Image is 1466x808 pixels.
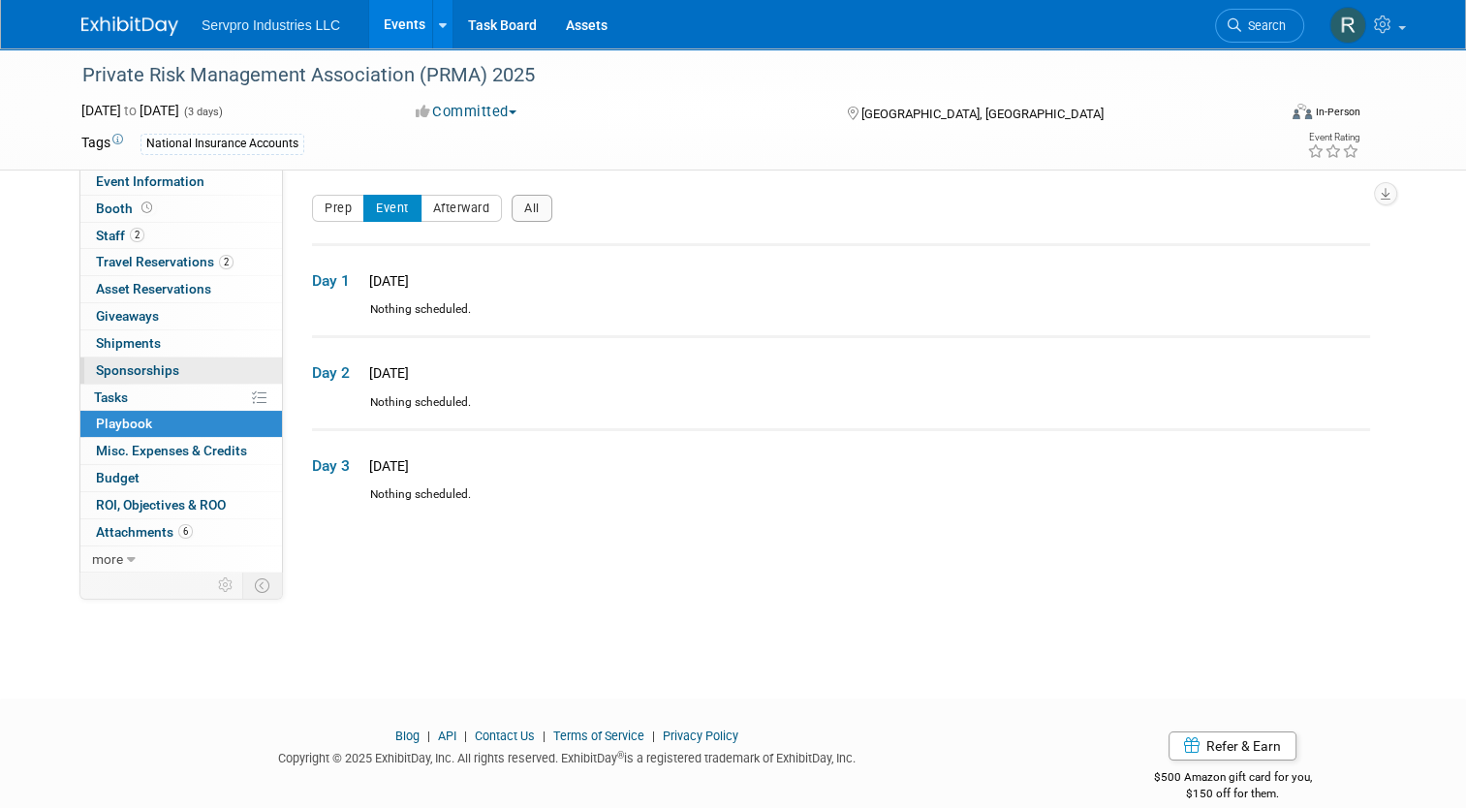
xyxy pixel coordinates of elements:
span: 2 [130,228,144,242]
div: National Insurance Accounts [140,134,304,154]
span: [DATE] [363,458,409,474]
button: Prep [312,195,364,222]
span: Sponsorships [96,362,179,378]
span: Staff [96,228,144,243]
button: All [512,195,552,222]
td: Personalize Event Tab Strip [209,573,243,598]
a: Tasks [80,385,282,411]
span: Budget [96,470,140,485]
sup: ® [617,750,624,761]
span: | [538,729,550,743]
a: Asset Reservations [80,276,282,302]
a: API [438,729,456,743]
div: Event Rating [1307,133,1359,142]
span: (3 days) [182,106,223,118]
a: more [80,546,282,573]
img: Format-Inperson.png [1293,104,1312,119]
a: Terms of Service [553,729,644,743]
span: | [422,729,435,743]
span: ROI, Objectives & ROO [96,497,226,513]
a: Playbook [80,411,282,437]
span: Day 3 [312,455,360,477]
img: ExhibitDay [81,16,178,36]
a: Misc. Expenses & Credits [80,438,282,464]
span: Search [1241,18,1286,33]
span: Day 1 [312,270,360,292]
span: Asset Reservations [96,281,211,296]
a: Contact Us [475,729,535,743]
button: Committed [409,102,524,122]
div: Nothing scheduled. [312,486,1370,520]
a: Sponsorships [80,357,282,384]
span: Tasks [94,389,128,405]
span: | [647,729,660,743]
button: Event [363,195,421,222]
a: Event Information [80,169,282,195]
span: [DATE] [363,273,409,289]
a: Giveaways [80,303,282,329]
span: Giveaways [96,308,159,324]
span: 2 [219,255,234,269]
span: [DATE] [DATE] [81,103,179,118]
span: Shipments [96,335,161,351]
a: Refer & Earn [1169,731,1296,761]
div: Private Risk Management Association (PRMA) 2025 [76,58,1252,93]
span: Booth [96,201,156,216]
span: | [459,729,472,743]
a: Staff2 [80,223,282,249]
span: Servpro Industries LLC [202,17,340,33]
div: Nothing scheduled. [312,301,1370,335]
div: $500 Amazon gift card for you, [1080,757,1385,801]
button: Afterward [421,195,503,222]
span: Travel Reservations [96,254,234,269]
td: Toggle Event Tabs [243,573,283,598]
div: $150 off for them. [1080,786,1385,802]
a: Travel Reservations2 [80,249,282,275]
td: Tags [81,133,123,155]
a: Search [1215,9,1304,43]
span: Event Information [96,173,204,189]
div: In-Person [1315,105,1360,119]
span: Misc. Expenses & Credits [96,443,247,458]
span: to [121,103,140,118]
a: Attachments6 [80,519,282,545]
span: more [92,551,123,567]
a: Privacy Policy [663,729,738,743]
div: Copyright © 2025 ExhibitDay, Inc. All rights reserved. ExhibitDay is a registered trademark of Ex... [81,745,1051,767]
a: Shipments [80,330,282,357]
a: ROI, Objectives & ROO [80,492,282,518]
img: Rick Dubois [1329,7,1366,44]
span: Booth not reserved yet [138,201,156,215]
a: Blog [395,729,420,743]
span: [GEOGRAPHIC_DATA], [GEOGRAPHIC_DATA] [861,107,1104,121]
span: [DATE] [363,365,409,381]
div: Nothing scheduled. [312,394,1370,428]
span: Playbook [96,416,152,431]
a: Budget [80,465,282,491]
span: Day 2 [312,362,360,384]
div: Event Format [1171,101,1360,130]
span: 6 [178,524,193,539]
a: Booth [80,196,282,222]
span: Attachments [96,524,193,540]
